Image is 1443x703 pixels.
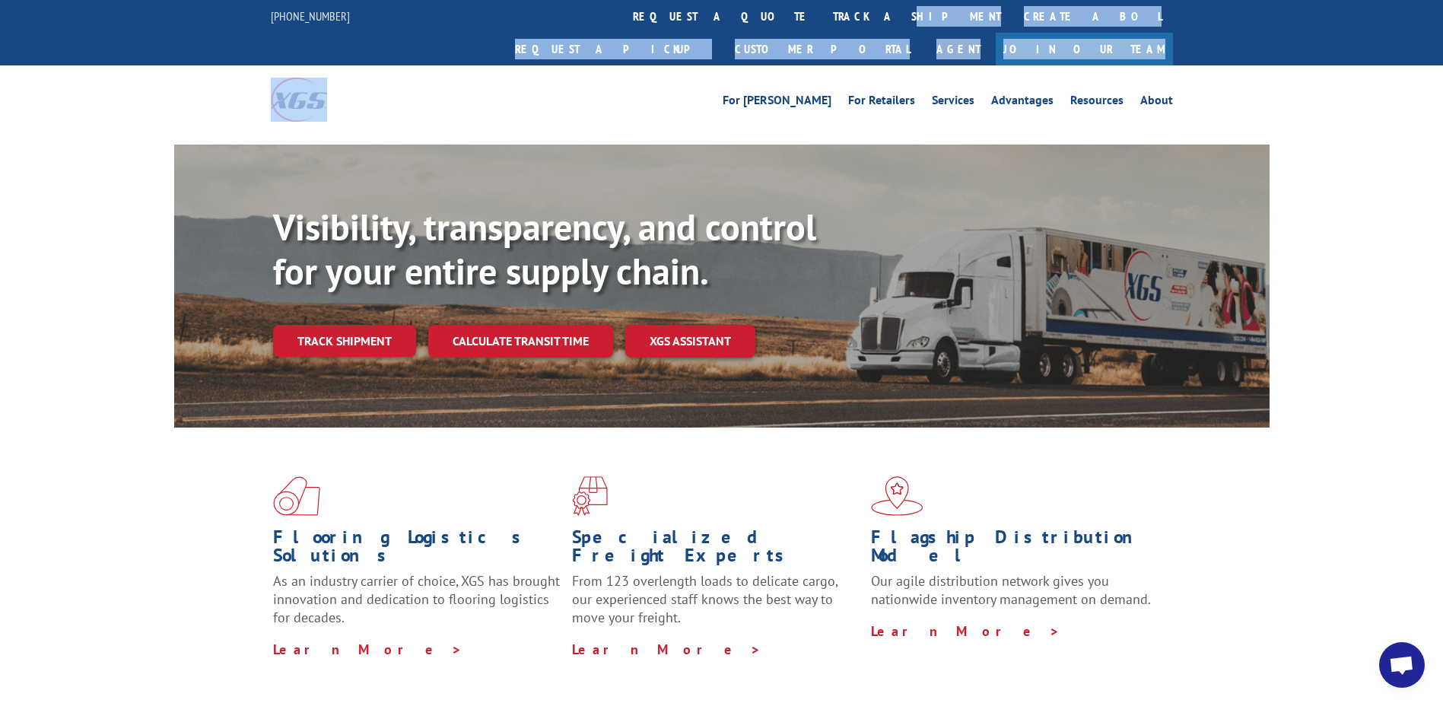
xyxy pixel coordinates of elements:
span: Our agile distribution network gives you nationwide inventory management on demand. [871,572,1151,608]
h1: Specialized Freight Experts [572,528,860,572]
img: xgs-icon-focused-on-flooring-red [572,476,608,516]
a: Advantages [991,94,1054,111]
img: xgs-icon-flagship-distribution-model-red [871,476,923,516]
h1: Flagship Distribution Model [871,528,1159,572]
a: Learn More > [871,622,1060,640]
a: Track shipment [273,325,416,357]
a: Customer Portal [723,33,921,65]
img: xgs-icon-total-supply-chain-intelligence-red [273,476,320,516]
a: Open chat [1379,642,1425,688]
a: [PHONE_NUMBER] [271,8,350,24]
a: XGS ASSISTANT [625,325,755,358]
a: Calculate transit time [428,325,613,358]
a: Request a pickup [504,33,723,65]
a: Agent [921,33,996,65]
a: Resources [1070,94,1124,111]
h1: Flooring Logistics Solutions [273,528,561,572]
span: As an industry carrier of choice, XGS has brought innovation and dedication to flooring logistics... [273,572,560,626]
a: Services [932,94,974,111]
a: Learn More > [273,641,462,658]
a: About [1140,94,1173,111]
a: Join Our Team [996,33,1173,65]
p: From 123 overlength loads to delicate cargo, our experienced staff knows the best way to move you... [572,572,860,640]
a: For [PERSON_NAME] [723,94,831,111]
a: Learn More > [572,641,761,658]
b: Visibility, transparency, and control for your entire supply chain. [273,203,816,294]
a: For Retailers [848,94,915,111]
